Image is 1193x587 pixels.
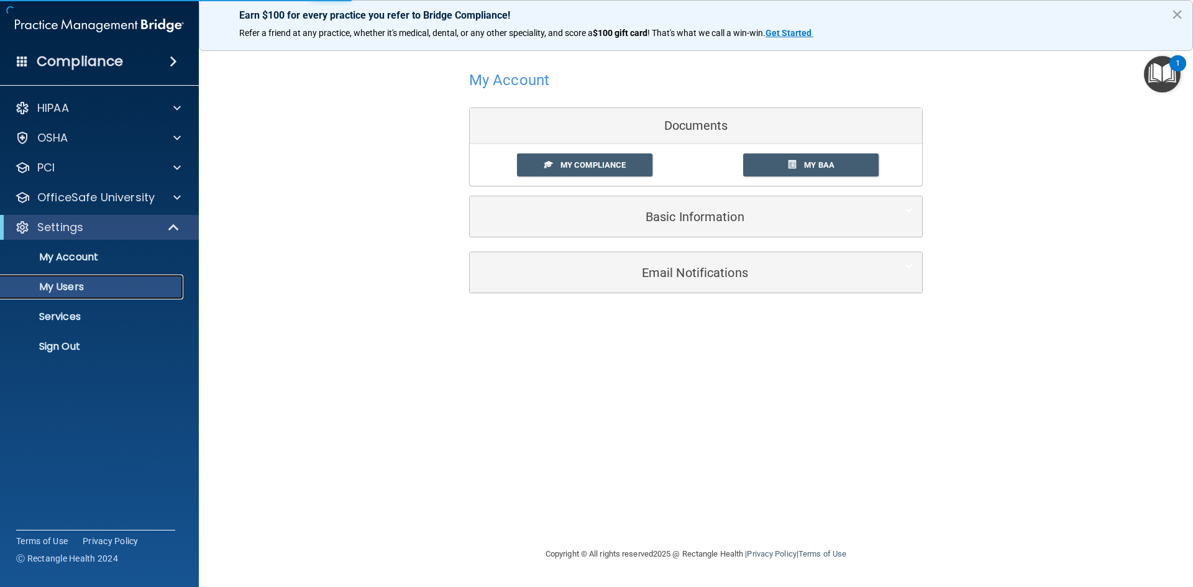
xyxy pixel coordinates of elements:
[560,160,626,170] span: My Compliance
[15,190,181,205] a: OfficeSafe University
[766,28,811,38] strong: Get Started
[1144,56,1181,93] button: Open Resource Center, 1 new notification
[15,220,180,235] a: Settings
[83,535,139,547] a: Privacy Policy
[1171,4,1183,24] button: Close
[239,28,593,38] span: Refer a friend at any practice, whether it's medical, dental, or any other speciality, and score a
[8,340,178,353] p: Sign Out
[37,130,68,145] p: OSHA
[469,72,549,88] h4: My Account
[15,101,181,116] a: HIPAA
[37,190,155,205] p: OfficeSafe University
[15,130,181,145] a: OSHA
[15,13,184,38] img: PMB logo
[15,160,181,175] a: PCI
[16,552,118,565] span: Ⓒ Rectangle Health 2024
[1176,63,1180,80] div: 1
[469,534,923,574] div: Copyright © All rights reserved 2025 @ Rectangle Health | |
[479,202,913,230] a: Basic Information
[798,549,846,558] a: Terms of Use
[8,281,178,293] p: My Users
[470,108,922,144] div: Documents
[804,160,834,170] span: My BAA
[593,28,647,38] strong: $100 gift card
[479,210,875,224] h5: Basic Information
[37,160,55,175] p: PCI
[37,220,83,235] p: Settings
[239,9,1153,21] p: Earn $100 for every practice you refer to Bridge Compliance!
[747,549,796,558] a: Privacy Policy
[8,311,178,323] p: Services
[647,28,766,38] span: ! That's what we call a win-win.
[37,101,69,116] p: HIPAA
[37,53,123,70] h4: Compliance
[16,535,68,547] a: Terms of Use
[766,28,813,38] a: Get Started
[479,266,875,280] h5: Email Notifications
[479,258,913,286] a: Email Notifications
[8,251,178,263] p: My Account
